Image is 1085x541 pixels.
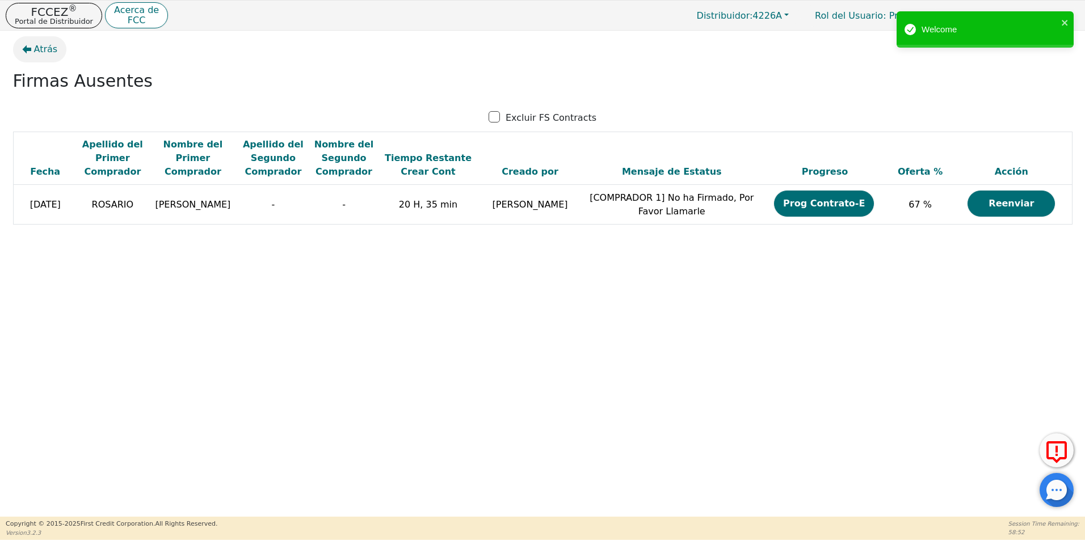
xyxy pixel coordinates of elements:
[804,5,938,27] a: Rol del Usuario: Primario
[379,185,477,225] td: 20 H, 35 min
[312,138,377,179] div: Nombre del Segundo Comprador
[774,191,874,217] button: Prog Contrato-E
[80,138,145,179] div: Apellido del Primer Comprador
[385,153,472,177] span: Tiempo Restante Crear Cont
[1040,433,1074,467] button: Reportar Error a FCC
[909,199,932,210] span: 67 %
[15,6,93,18] p: FCCEZ
[892,165,948,179] div: Oferta %
[155,520,217,527] span: All Rights Reserved.
[583,185,760,225] td: [COMPRADOR 1] No ha Firmado, Por Favor Llamarle
[6,3,102,28] button: FCCEZ®Portal de Distribuidor
[114,16,159,25] p: FCC
[6,519,217,529] p: Copyright © 2015- 2025 First Credit Corporation.
[480,165,581,179] div: Creado por
[342,199,346,210] span: -
[804,5,938,27] p: Primario
[15,18,93,25] p: Portal de Distribuidor
[13,71,1073,91] h2: Firmas Ausentes
[105,2,168,29] button: Acerca deFCC
[922,23,1058,36] div: Welcome
[1008,528,1079,536] p: 58:52
[1061,16,1069,29] button: close
[13,185,77,225] td: [DATE]
[941,7,1079,24] button: 4226A:[PERSON_NAME]
[6,529,217,537] p: Version 3.2.3
[114,6,159,15] p: Acerca de
[16,165,75,179] div: Fecha
[477,185,583,225] td: [PERSON_NAME]
[13,36,67,62] button: Atrás
[241,138,306,179] div: Apellido del Segundo Comprador
[506,111,596,125] p: Excluir FS Contracts
[697,10,753,21] span: Distribuidor:
[155,199,230,210] span: [PERSON_NAME]
[763,165,886,179] div: Progreso
[968,191,1055,217] button: Reenviar
[685,7,801,24] button: Distribuidor:4226A
[151,138,235,179] div: Nombre del Primer Comprador
[815,10,886,21] span: Rol del Usuario :
[92,199,134,210] span: ROSARIO
[272,199,275,210] span: -
[586,165,758,179] div: Mensaje de Estatus
[1008,519,1079,528] p: Session Time Remaining:
[34,43,58,56] span: Atrás
[68,3,77,14] sup: ®
[995,166,1028,177] span: Acción
[697,10,782,21] span: 4226A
